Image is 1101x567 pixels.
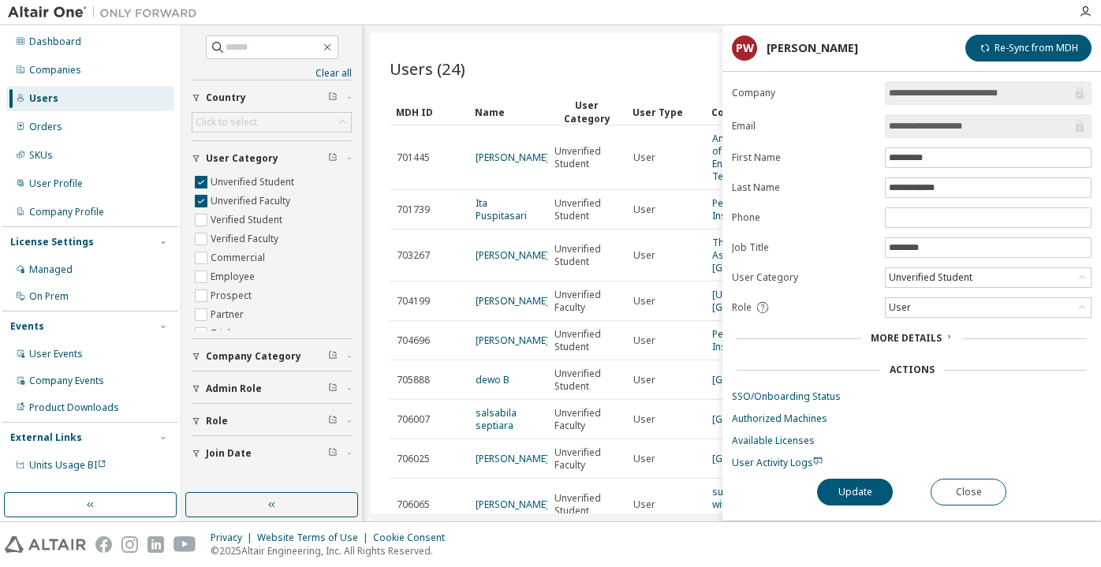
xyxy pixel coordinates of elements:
[732,301,752,314] span: Role
[10,236,94,248] div: License Settings
[206,152,278,165] span: User Category
[712,412,807,426] a: [GEOGRAPHIC_DATA]
[633,498,655,511] span: User
[29,290,69,303] div: On Prem
[633,334,655,347] span: User
[397,413,430,426] span: 706007
[554,99,620,125] div: User Category
[712,132,775,183] a: Amity School of Engineering & Technology
[373,532,454,544] div: Cookie Consent
[29,64,81,76] div: Companies
[554,492,619,517] span: Unverified Student
[211,229,282,248] label: Verified Faculty
[29,149,53,162] div: SKUs
[886,268,1091,287] div: Unverified Student
[554,328,619,353] span: Unverified Student
[871,331,942,345] span: More Details
[633,151,655,164] span: User
[206,447,252,460] span: Join Date
[211,173,297,192] label: Unverified Student
[732,241,875,254] label: Job Title
[192,67,352,80] a: Clear all
[211,286,255,305] label: Prospect
[397,334,430,347] span: 704696
[211,211,286,229] label: Verified Student
[554,289,619,314] span: Unverified Faculty
[29,263,73,276] div: Managed
[257,532,373,544] div: Website Terms of Use
[211,532,257,544] div: Privacy
[476,334,549,347] a: [PERSON_NAME]
[29,35,81,48] div: Dashboard
[10,431,82,444] div: External Links
[711,99,778,125] div: Company
[712,373,807,386] a: [GEOGRAPHIC_DATA]
[554,145,619,170] span: Unverified Student
[732,87,875,99] label: Company
[192,371,352,406] button: Admin Role
[732,390,1092,403] a: SSO/Onboarding Status
[476,498,549,511] a: [PERSON_NAME]
[192,113,351,132] div: Click to select
[147,536,164,553] img: linkedin.svg
[328,91,338,104] span: Clear filter
[29,177,83,190] div: User Profile
[328,447,338,460] span: Clear filter
[554,407,619,432] span: Unverified Faculty
[554,446,619,472] span: Unverified Faculty
[732,412,1092,425] a: Authorized Machines
[476,406,517,432] a: salsabila septiara
[29,92,58,105] div: Users
[886,269,975,286] div: Unverified Student
[328,350,338,363] span: Clear filter
[476,151,549,164] a: [PERSON_NAME]
[211,267,258,286] label: Employee
[29,458,106,472] span: Units Usage BI
[633,203,655,216] span: User
[732,456,823,469] span: User Activity Logs
[192,80,352,115] button: Country
[397,453,430,465] span: 706025
[192,404,352,438] button: Role
[206,91,246,104] span: Country
[712,327,756,353] a: Perbanas Institute
[10,320,44,333] div: Events
[397,151,430,164] span: 701445
[390,58,465,80] span: Users (24)
[633,453,655,465] span: User
[5,536,86,553] img: altair_logo.svg
[8,5,205,21] img: Altair One
[931,479,1006,505] button: Close
[767,42,858,54] div: [PERSON_NAME]
[732,35,757,61] div: PW
[633,374,655,386] span: User
[817,479,893,505] button: Update
[732,211,875,224] label: Phone
[192,141,352,176] button: User Category
[206,382,262,395] span: Admin Role
[121,536,138,553] img: instagram.svg
[712,452,807,465] a: [GEOGRAPHIC_DATA]
[732,181,875,194] label: Last Name
[633,295,655,308] span: User
[211,248,268,267] label: Commercial
[174,536,196,553] img: youtube.svg
[732,151,875,164] label: First Name
[206,415,228,427] span: Role
[554,367,619,393] span: Unverified Student
[732,271,875,284] label: User Category
[396,99,462,125] div: MDH ID
[211,192,293,211] label: Unverified Faculty
[29,121,62,133] div: Orders
[192,339,352,374] button: Company Category
[192,436,352,471] button: Join Date
[886,298,1091,317] div: User
[633,249,655,262] span: User
[397,203,430,216] span: 701739
[965,35,1092,62] button: Re-Sync from MDH
[397,295,430,308] span: 704199
[206,350,301,363] span: Company Category
[476,373,509,386] a: dewo B
[633,413,655,426] span: User
[328,415,338,427] span: Clear filter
